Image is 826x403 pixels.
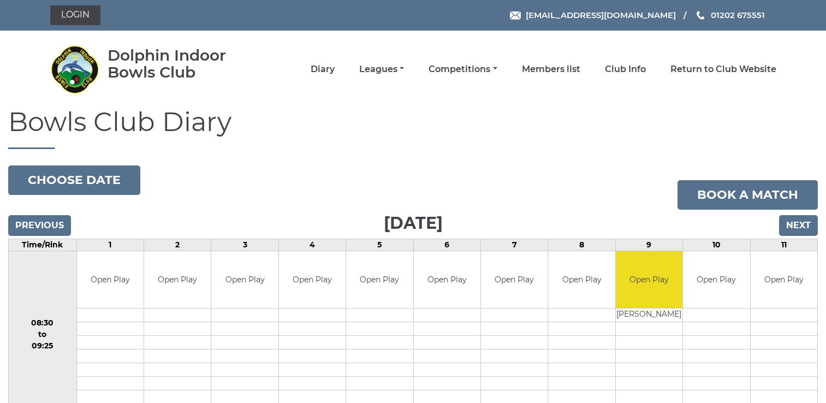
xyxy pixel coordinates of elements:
a: Return to Club Website [670,63,776,75]
td: [PERSON_NAME] [616,309,682,322]
td: Open Play [414,251,480,309]
td: Open Play [144,251,211,309]
td: Open Play [77,251,144,309]
td: Open Play [616,251,682,309]
a: Book a match [678,180,818,210]
td: Open Play [346,251,413,309]
td: 6 [413,239,480,251]
a: Diary [311,63,335,75]
input: Next [779,215,818,236]
td: 4 [278,239,346,251]
td: 8 [548,239,615,251]
img: Dolphin Indoor Bowls Club [50,45,99,94]
td: 2 [144,239,211,251]
td: Open Play [279,251,346,309]
img: Phone us [697,11,704,20]
td: 5 [346,239,413,251]
button: Choose date [8,165,140,195]
td: 3 [211,239,278,251]
div: Dolphin Indoor Bowls Club [108,47,258,81]
td: 9 [615,239,682,251]
a: Email [EMAIL_ADDRESS][DOMAIN_NAME] [510,9,676,21]
td: 11 [750,239,818,251]
td: Open Play [548,251,615,309]
a: Login [50,5,100,25]
a: Leagues [359,63,404,75]
input: Previous [8,215,71,236]
td: Open Play [751,251,818,309]
a: Phone us 01202 675551 [695,9,765,21]
h1: Bowls Club Diary [8,108,818,149]
img: Email [510,11,521,20]
td: Open Play [683,251,750,309]
a: Members list [522,63,580,75]
td: Open Play [211,251,278,309]
a: Competitions [429,63,497,75]
td: 7 [480,239,548,251]
span: 01202 675551 [711,10,765,20]
a: Club Info [605,63,646,75]
td: 10 [683,239,750,251]
td: 1 [76,239,144,251]
td: Time/Rink [9,239,77,251]
td: Open Play [481,251,548,309]
span: [EMAIL_ADDRESS][DOMAIN_NAME] [526,10,676,20]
